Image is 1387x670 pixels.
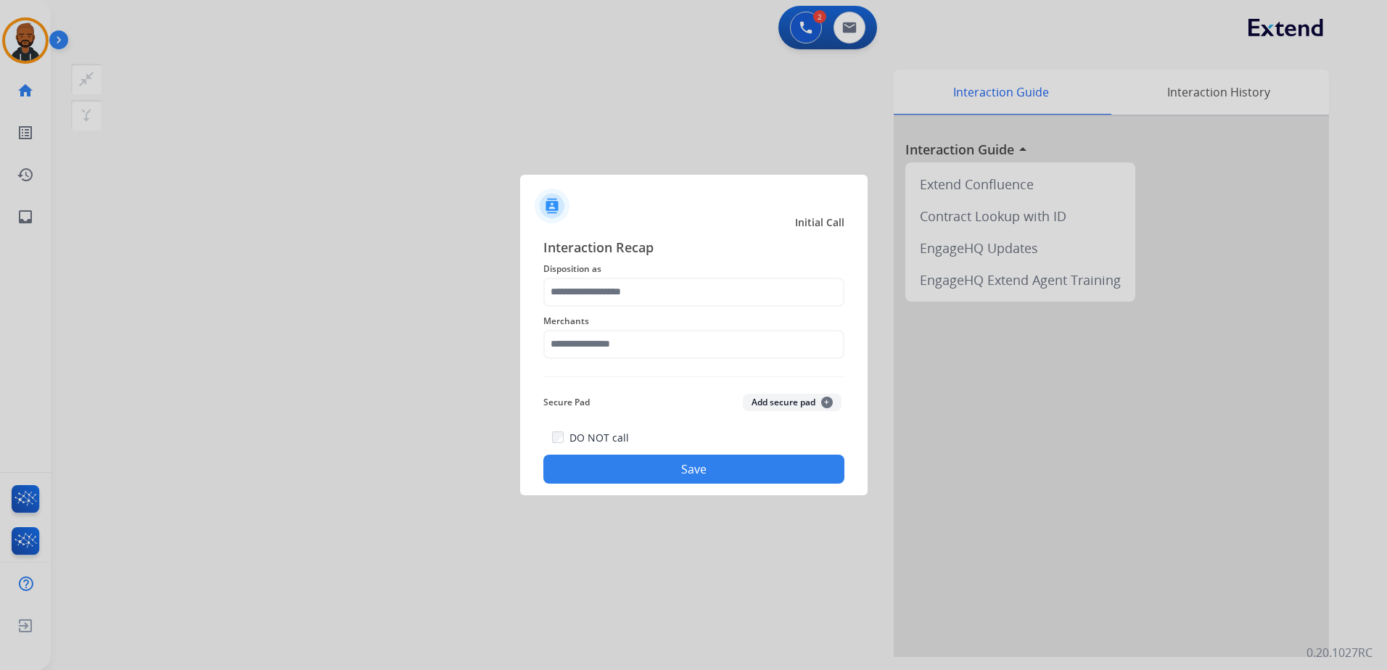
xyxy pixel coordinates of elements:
[543,394,590,411] span: Secure Pad
[543,376,844,377] img: contact-recap-line.svg
[821,397,833,408] span: +
[795,215,844,230] span: Initial Call
[543,260,844,278] span: Disposition as
[543,455,844,484] button: Save
[543,237,844,260] span: Interaction Recap
[535,189,569,223] img: contactIcon
[1306,644,1372,661] p: 0.20.1027RC
[543,313,844,330] span: Merchants
[743,394,841,411] button: Add secure pad+
[569,431,629,445] label: DO NOT call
